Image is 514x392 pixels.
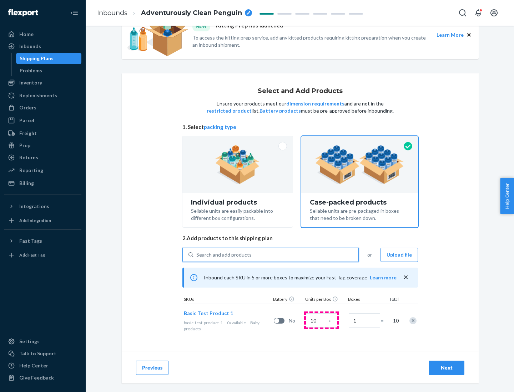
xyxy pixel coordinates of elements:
[4,29,81,40] a: Home
[347,296,382,304] div: Boxes
[141,9,242,18] span: Adventurously Clean Penguin
[381,248,418,262] button: Upload file
[4,348,81,359] a: Talk to Support
[19,104,36,111] div: Orders
[19,350,56,357] div: Talk to Support
[16,53,82,64] a: Shipping Plans
[19,252,45,258] div: Add Fast Tag
[184,310,233,316] span: Basic Test Product 1
[20,55,54,62] div: Shipping Plans
[304,296,347,304] div: Units per Box
[19,154,38,161] div: Returns
[19,117,34,124] div: Parcel
[392,317,399,324] span: 10
[19,362,48,369] div: Help Center
[4,77,81,88] a: Inventory
[4,201,81,212] button: Integrations
[4,152,81,163] a: Returns
[182,268,418,288] div: Inbound each SKU in 5 or more boxes to maximize your Fast Tag coverage
[272,296,304,304] div: Battery
[207,107,252,114] button: restricted product
[310,199,409,206] div: Case-packed products
[437,31,464,39] button: Learn More
[19,217,51,223] div: Add Integration
[471,6,485,20] button: Open notifications
[315,145,404,184] img: case-pack.59cecea509d18c883b923b81aeac6d0b.png
[184,320,223,325] span: basic-test-product-1
[306,313,337,327] input: Case Quantity
[4,215,81,226] a: Add Integration
[19,338,40,345] div: Settings
[4,249,81,261] a: Add Fast Tag
[182,234,418,242] span: 2. Add products to this shipping plan
[4,360,81,371] a: Help Center
[19,43,41,50] div: Inbounds
[367,251,372,258] span: or
[216,21,283,31] p: Kitting Prep has launched
[182,123,418,131] span: 1. Select
[191,206,284,222] div: Sellable units are easily packable into different box configurations.
[402,274,409,281] button: close
[191,199,284,206] div: Individual products
[500,178,514,214] button: Help Center
[19,180,34,187] div: Billing
[349,313,380,327] input: Number of boxes
[204,123,236,131] button: packing type
[19,130,37,137] div: Freight
[192,21,210,31] div: NEW
[381,317,388,324] span: =
[382,296,400,304] div: Total
[97,9,127,17] a: Inbounds
[67,6,81,20] button: Close Navigation
[19,79,42,86] div: Inventory
[258,88,343,95] h1: Select and Add Products
[4,115,81,126] a: Parcel
[196,251,252,258] div: Search and add products
[310,206,409,222] div: Sellable units are pre-packaged in boxes that need to be broken down.
[184,320,271,332] div: Baby products
[182,296,272,304] div: SKUs
[192,34,430,48] p: To access the kitting prep service, add any kitted products requiring kitting preparation when yo...
[4,336,81,347] a: Settings
[429,361,464,375] button: Next
[409,317,417,324] div: Remove Item
[19,31,34,38] div: Home
[215,145,260,184] img: individual-pack.facf35554cb0f1810c75b2bd6df2d64e.png
[227,320,246,325] span: 0 available
[4,372,81,383] button: Give Feedback
[4,102,81,113] a: Orders
[259,107,301,114] button: Battery products
[286,100,344,107] button: dimension requirements
[487,6,501,20] button: Open account menu
[4,235,81,247] button: Fast Tags
[20,67,42,74] div: Problems
[19,167,43,174] div: Reporting
[435,364,458,371] div: Next
[19,203,49,210] div: Integrations
[4,140,81,151] a: Prep
[465,31,473,39] button: Close
[370,274,397,281] button: Learn more
[455,6,470,20] button: Open Search Box
[289,317,303,324] span: No
[4,177,81,189] a: Billing
[8,9,38,16] img: Flexport logo
[206,100,394,114] p: Ensure your products meet our and are not in the list. must be pre-approved before inbounding.
[19,374,54,381] div: Give Feedback
[4,165,81,176] a: Reporting
[184,310,233,317] button: Basic Test Product 1
[16,65,82,76] a: Problems
[4,41,81,52] a: Inbounds
[4,128,81,139] a: Freight
[19,92,57,99] div: Replenishments
[4,90,81,101] a: Replenishments
[19,142,30,149] div: Prep
[19,237,42,244] div: Fast Tags
[136,361,168,375] button: Previous
[91,2,258,24] ol: breadcrumbs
